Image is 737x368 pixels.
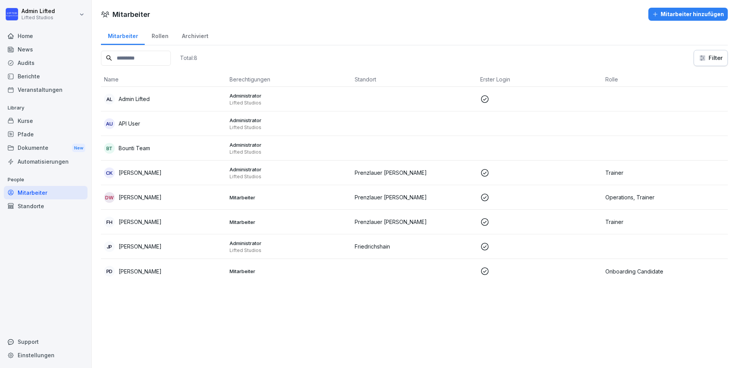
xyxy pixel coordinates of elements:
[119,169,162,177] p: [PERSON_NAME]
[226,72,352,87] th: Berechtigungen
[355,218,474,226] p: Prenzlauer [PERSON_NAME]
[230,124,349,131] p: Lifted Studios
[4,348,88,362] a: Einstellungen
[4,128,88,141] a: Pfade
[230,100,349,106] p: Lifted Studios
[119,144,150,152] p: Bounti Team
[648,8,728,21] button: Mitarbeiter hinzufügen
[4,174,88,186] p: People
[4,70,88,83] a: Berichte
[230,194,349,201] p: Mitarbeiter
[119,95,150,103] p: Admin Lifted
[101,72,226,87] th: Name
[230,240,349,247] p: Administrator
[119,193,162,201] p: [PERSON_NAME]
[477,72,603,87] th: Erster Login
[4,83,88,96] a: Veranstaltungen
[119,267,162,275] p: [PERSON_NAME]
[104,94,115,104] div: AL
[4,102,88,114] p: Library
[230,117,349,124] p: Administrator
[145,25,175,45] a: Rollen
[4,141,88,155] div: Dokumente
[605,218,725,226] p: Trainer
[104,143,115,154] div: BT
[4,199,88,213] a: Standorte
[352,72,477,87] th: Standort
[699,54,723,62] div: Filter
[605,193,725,201] p: Operations, Trainer
[652,10,724,18] div: Mitarbeiter hinzufügen
[104,118,115,129] div: AU
[355,193,474,201] p: Prenzlauer [PERSON_NAME]
[119,218,162,226] p: [PERSON_NAME]
[119,242,162,250] p: [PERSON_NAME]
[104,266,115,277] div: PD
[180,54,197,61] p: Total: 8
[230,141,349,148] p: Administrator
[4,155,88,168] a: Automatisierungen
[4,29,88,43] a: Home
[4,186,88,199] a: Mitarbeiter
[21,15,55,20] p: Lifted Studios
[4,335,88,348] div: Support
[230,268,349,275] p: Mitarbeiter
[104,241,115,252] div: JP
[104,192,115,203] div: DW
[4,114,88,128] a: Kurse
[230,92,349,99] p: Administrator
[4,56,88,70] a: Audits
[4,43,88,56] a: News
[175,25,215,45] a: Archiviert
[605,169,725,177] p: Trainer
[112,9,150,20] h1: Mitarbeiter
[72,144,85,153] div: New
[104,167,115,178] div: CK
[101,25,145,45] a: Mitarbeiter
[355,169,474,177] p: Prenzlauer [PERSON_NAME]
[4,141,88,155] a: DokumenteNew
[230,219,349,225] p: Mitarbeiter
[230,149,349,155] p: Lifted Studios
[230,174,349,180] p: Lifted Studios
[21,8,55,15] p: Admin Lifted
[104,217,115,227] div: FH
[605,267,725,275] p: Onboarding Candidate
[355,242,474,250] p: Friedrichshain
[694,50,727,66] button: Filter
[230,166,349,173] p: Administrator
[119,119,140,128] p: API User
[602,72,728,87] th: Rolle
[230,247,349,254] p: Lifted Studios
